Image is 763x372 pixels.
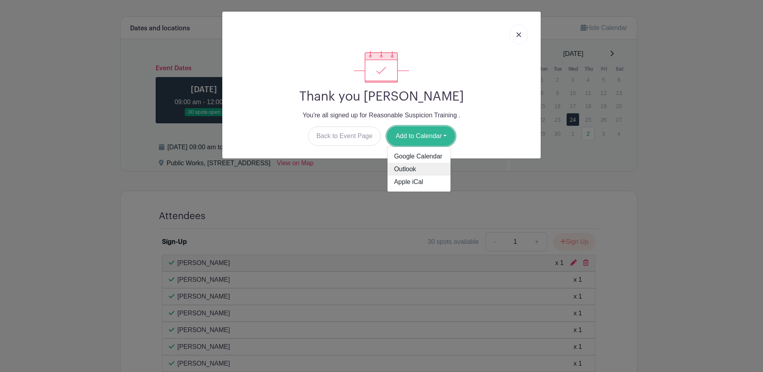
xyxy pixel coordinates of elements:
h2: Thank you [PERSON_NAME] [229,89,534,104]
a: Back to Event Page [308,127,381,146]
p: You're all signed up for Reasonable Suspicion Training . [229,111,534,120]
img: signup_complete-c468d5dda3e2740ee63a24cb0ba0d3ce5d8a4ecd24259e683200fb1569d990c8.svg [354,51,409,83]
a: Outlook [387,163,451,176]
a: Google Calendar [387,150,451,163]
img: close_button-5f87c8562297e5c2d7936805f587ecaba9071eb48480494691a3f1689db116b3.svg [516,32,521,37]
a: Apple iCal [387,176,451,188]
button: Add to Calendar [387,127,455,146]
